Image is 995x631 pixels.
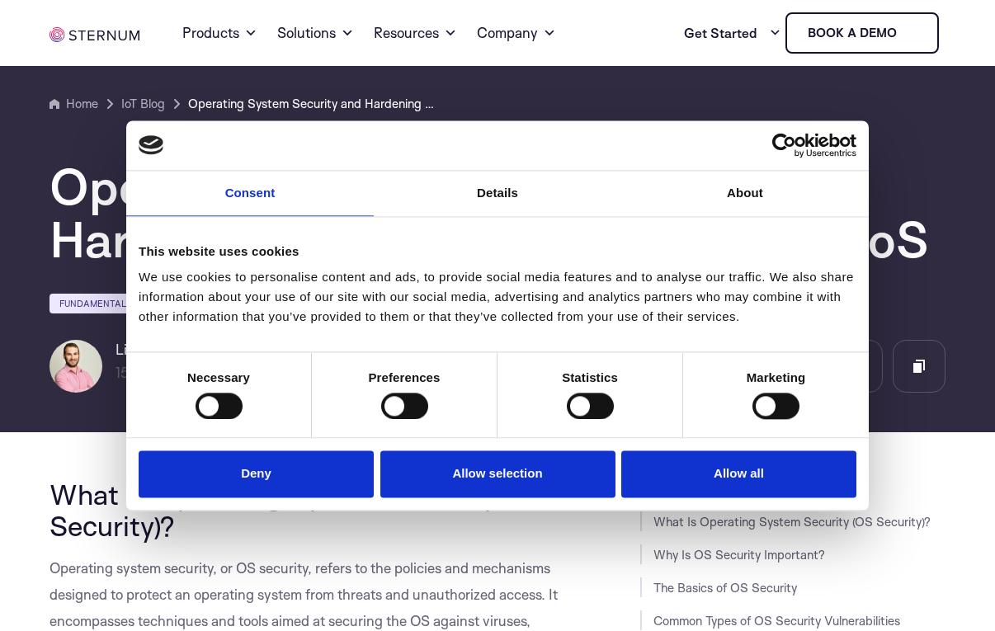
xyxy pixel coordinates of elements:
a: Get Started [684,16,781,49]
h1: Operating System Security and Hardening for Windows, Linux, and IoS [50,160,945,266]
div: This website uses cookies [139,242,856,261]
a: Operating System Security and Hardening for Windows, Linux, and IoS [188,94,436,114]
button: Allow all [621,451,856,498]
a: Usercentrics Cookiebot - opens in a new window [712,133,856,158]
a: Book a demo [785,12,939,54]
img: sternum iot [50,27,139,42]
a: Common Types of OS Security Vulnerabilities [653,613,900,629]
a: Resources [374,3,457,63]
span: What Is Operating System Security (OS Security)? [50,477,552,543]
button: Deny [139,451,374,498]
a: Details [374,171,621,216]
h6: Lian Granot [116,340,243,360]
strong: Necessary [187,370,250,384]
a: The Basics of OS Security [653,580,797,596]
a: Home [50,94,98,114]
a: Solutions [277,3,354,63]
strong: Preferences [369,370,441,384]
button: Allow selection [380,451,615,498]
a: Products [182,3,257,63]
span: min read | [116,364,194,381]
strong: Marketing [747,370,806,384]
strong: Statistics [562,370,618,384]
a: Why Is OS Security Important? [653,547,825,563]
a: IoT Blog [121,94,165,114]
a: Consent [126,171,374,216]
a: What Is Operating System Security (OS Security)? [653,514,931,530]
a: Fundamentals [50,294,142,313]
a: Company [477,3,556,63]
a: About [621,171,869,216]
span: 15 [116,364,129,381]
img: sternum iot [903,26,917,40]
div: We use cookies to personalise content and ads, to provide social media features and to analyse ou... [139,267,856,327]
img: Lian Granot [50,340,102,393]
img: logo [139,136,163,154]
